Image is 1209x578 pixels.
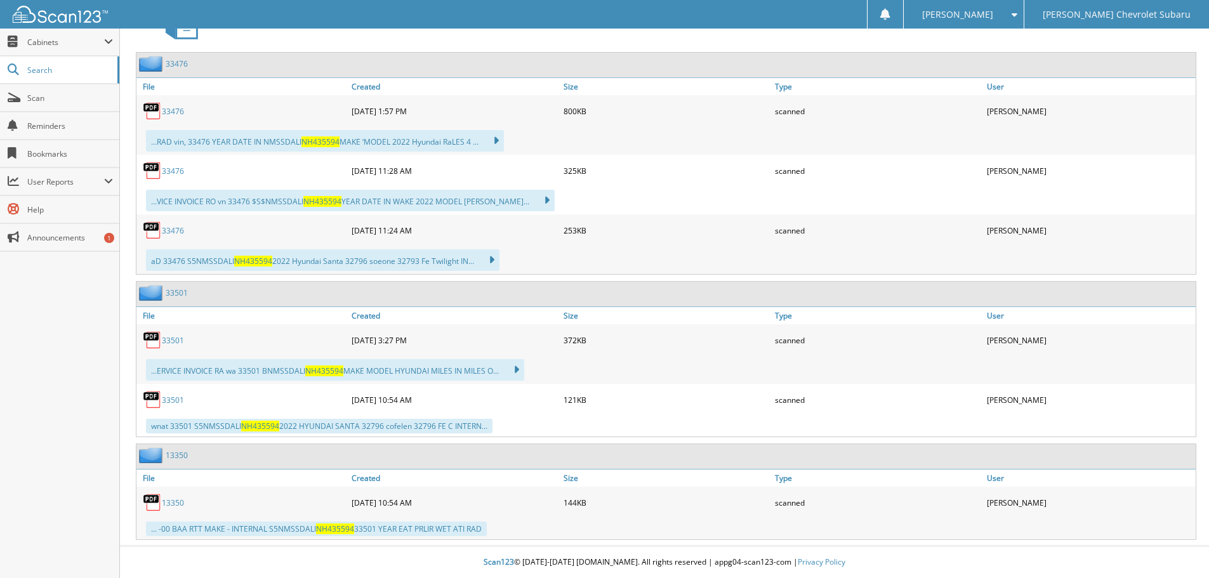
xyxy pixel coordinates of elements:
[560,327,772,353] div: 372KB
[139,56,166,72] img: folder2.png
[984,387,1196,412] div: [PERSON_NAME]
[143,493,162,512] img: PDF.png
[162,166,184,176] a: 33476
[143,331,162,350] img: PDF.png
[984,78,1196,95] a: User
[984,490,1196,515] div: [PERSON_NAME]
[162,335,184,346] a: 33501
[922,11,993,18] span: [PERSON_NAME]
[136,470,348,487] a: File
[560,98,772,124] div: 800KB
[560,490,772,515] div: 144KB
[162,497,184,508] a: 13350
[772,218,984,243] div: scanned
[348,78,560,95] a: Created
[139,447,166,463] img: folder2.png
[166,58,188,69] a: 33476
[348,307,560,324] a: Created
[241,421,279,431] span: NH435594
[146,130,504,152] div: ...RAD vin, 33476 YEAR DATE IN NMSSDALI MAKE ‘MODEL 2022 Hyundai RaLES 4 ...
[143,390,162,409] img: PDF.png
[27,176,104,187] span: User Reports
[316,523,354,534] span: NH435594
[772,78,984,95] a: Type
[139,285,166,301] img: folder2.png
[772,307,984,324] a: Type
[484,556,514,567] span: Scan123
[143,102,162,121] img: PDF.png
[348,490,560,515] div: [DATE] 10:54 AM
[1146,517,1209,578] iframe: Chat Widget
[301,136,340,147] span: NH435594
[166,450,188,461] a: 13350
[27,232,113,243] span: Announcements
[166,287,188,298] a: 33501
[560,78,772,95] a: Size
[772,158,984,183] div: scanned
[136,78,348,95] a: File
[162,225,184,236] a: 33476
[234,256,272,266] span: NH435594
[27,121,113,131] span: Reminders
[772,490,984,515] div: scanned
[348,98,560,124] div: [DATE] 1:57 PM
[120,547,1209,578] div: © [DATE]-[DATE] [DOMAIN_NAME]. All rights reserved | appg04-scan123-com |
[27,204,113,215] span: Help
[984,218,1196,243] div: [PERSON_NAME]
[348,327,560,353] div: [DATE] 3:27 PM
[798,556,845,567] a: Privacy Policy
[984,327,1196,353] div: [PERSON_NAME]
[560,218,772,243] div: 253KB
[348,218,560,243] div: [DATE] 11:24 AM
[305,365,343,376] span: NH435594
[13,6,108,23] img: scan123-logo-white.svg
[772,327,984,353] div: scanned
[146,522,487,536] div: ... -00 BAA RTT MAKE - INTERNAL S5NMSSDALI 33501 YEAR EAT PRLIR WET ATI RAD
[136,307,348,324] a: File
[143,161,162,180] img: PDF.png
[772,98,984,124] div: scanned
[146,249,499,271] div: aD 33476 S5NMSSDALI 2022 Hyundai Santa 32796 soeone 32793 Fe Twilight IN...
[560,470,772,487] a: Size
[27,93,113,103] span: Scan
[1043,11,1191,18] span: [PERSON_NAME] Chevrolet Subaru
[104,233,114,243] div: 1
[162,395,184,405] a: 33501
[348,158,560,183] div: [DATE] 11:28 AM
[984,470,1196,487] a: User
[27,148,113,159] span: Bookmarks
[560,307,772,324] a: Size
[146,359,524,381] div: ...ERVICE INVOICE RA wa 33501 BNMSSDALI MAKE MODEL HYUNDAI MILES IN MILES O...
[772,470,984,487] a: Type
[984,158,1196,183] div: [PERSON_NAME]
[560,387,772,412] div: 121KB
[146,190,555,211] div: ...VICE INVOICE RO vn 33476 $S$NMSSDALI YEAR DATE IN WAKE 2022 MODEL [PERSON_NAME]...
[984,98,1196,124] div: [PERSON_NAME]
[162,106,184,117] a: 33476
[348,387,560,412] div: [DATE] 10:54 AM
[560,158,772,183] div: 325KB
[27,65,111,76] span: Search
[27,37,104,48] span: Cabinets
[303,196,341,207] span: NH435594
[143,221,162,240] img: PDF.png
[348,470,560,487] a: Created
[984,307,1196,324] a: User
[772,387,984,412] div: scanned
[146,419,492,433] div: wnat 33501 S5NMSSDALI 2022 HYUNDAI SANTA 32796 cofelen 32796 FE C INTERN...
